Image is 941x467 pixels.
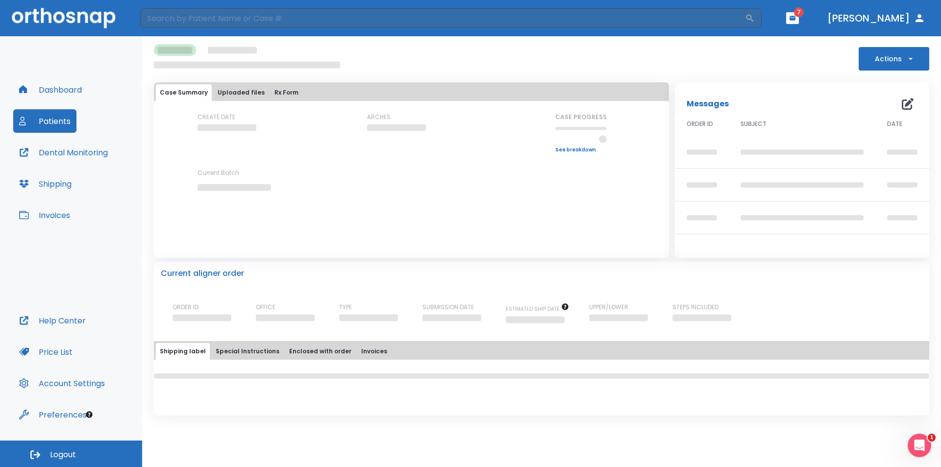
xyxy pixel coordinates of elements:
[198,169,286,177] p: Current Batch
[13,309,92,332] button: Help Center
[422,303,474,312] p: SUBMISSION DATE
[13,78,88,101] button: Dashboard
[928,434,936,442] span: 1
[198,113,235,122] p: CREATE DATE
[339,303,352,312] p: TYPE
[212,343,283,360] button: Special Instructions
[156,343,927,360] div: tabs
[173,303,198,312] p: ORDER ID
[13,141,114,164] button: Dental Monitoring
[794,7,804,17] span: 7
[256,303,275,312] p: OFFICE
[687,98,729,110] p: Messages
[741,120,767,128] span: SUBJECT
[214,84,269,101] button: Uploaded files
[823,9,929,27] button: [PERSON_NAME]
[285,343,355,360] button: Enclosed with order
[506,305,569,313] span: The date will be available after approving treatment plan
[13,203,76,227] button: Invoices
[13,403,93,426] button: Preferences
[13,172,77,196] button: Shipping
[367,113,391,122] p: ARCHES
[140,8,745,28] input: Search by Patient Name or Case #
[156,84,667,101] div: tabs
[589,303,628,312] p: UPPER/LOWER
[555,147,607,153] a: See breakdown
[85,410,94,419] div: Tooltip anchor
[13,340,78,364] button: Price List
[672,303,718,312] p: STEPS INCLUDED
[271,84,302,101] button: Rx Form
[13,109,76,133] button: Patients
[156,84,212,101] button: Case Summary
[357,343,391,360] button: Invoices
[161,268,244,279] p: Current aligner order
[687,120,713,128] span: ORDER ID
[859,47,929,71] button: Actions
[156,343,210,360] button: Shipping label
[908,434,931,457] iframe: Intercom live chat
[887,120,902,128] span: DATE
[50,449,76,460] span: Logout
[13,371,111,395] button: Account Settings
[12,8,116,28] img: Orthosnap
[555,113,607,122] p: CASE PROGRESS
